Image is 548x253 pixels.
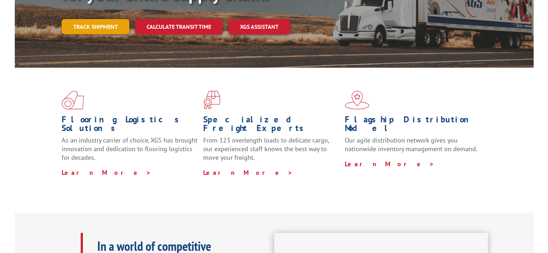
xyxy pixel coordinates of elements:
[62,91,84,109] img: xgs-icon-total-supply-chain-intelligence-red
[228,19,290,35] a: XGS ASSISTANT
[345,115,481,136] h1: Flagship Distribution Model
[203,115,339,136] h1: Specialized Freight Experts
[62,136,197,162] span: As an industry carrier of choice, XGS has brought innovation and dedication to flooring logistics...
[203,168,293,177] a: Learn More >
[135,19,223,35] a: Calculate transit time
[62,115,198,136] h1: Flooring Logistics Solutions
[345,160,435,168] a: Learn More >
[345,136,477,153] span: Our agile distribution network gives you nationwide inventory management on demand.
[62,168,151,177] a: Learn More >
[62,19,129,34] a: Track shipment
[203,136,339,168] p: From 123 overlength loads to delicate cargo, our experienced staff knows the best way to move you...
[203,91,220,109] img: xgs-icon-focused-on-flooring-red
[345,91,370,109] img: xgs-icon-flagship-distribution-model-red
